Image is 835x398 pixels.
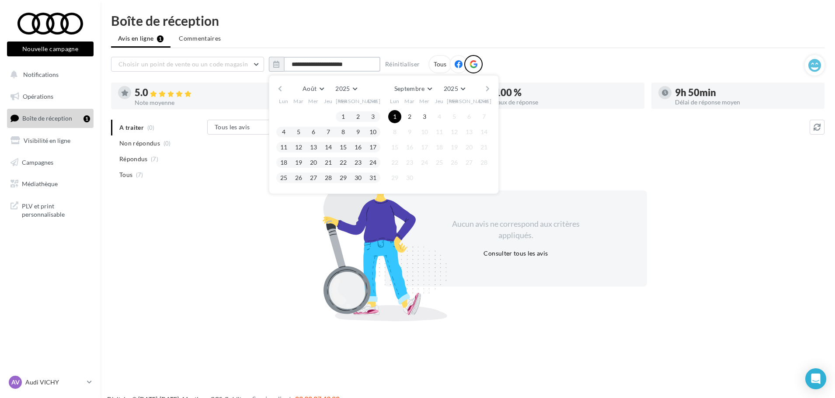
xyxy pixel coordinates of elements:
[351,156,365,169] button: 23
[322,125,335,138] button: 7
[307,141,320,154] button: 13
[207,120,295,135] button: Tous les avis
[337,141,350,154] button: 15
[299,83,327,95] button: Août
[23,71,59,78] span: Notifications
[351,110,365,123] button: 2
[179,34,221,43] span: Commentaires
[111,14,825,27] div: Boîte de réception
[322,156,335,169] button: 21
[351,171,365,184] button: 30
[463,141,476,154] button: 20
[151,156,158,163] span: (7)
[119,170,132,179] span: Tous
[322,141,335,154] button: 14
[322,171,335,184] button: 28
[119,139,160,148] span: Non répondus
[118,60,248,68] span: Choisir un point de vente ou un code magasin
[448,156,461,169] button: 26
[388,110,401,123] button: 1
[5,132,95,150] a: Visibilité en ligne
[444,85,458,92] span: 2025
[337,156,350,169] button: 22
[441,218,591,241] div: Aucun avis ne correspond aux critères appliqués.
[403,110,416,123] button: 2
[448,141,461,154] button: 19
[164,140,171,147] span: (0)
[307,171,320,184] button: 27
[292,171,305,184] button: 26
[433,156,446,169] button: 25
[447,97,492,105] span: [PERSON_NAME]
[418,125,431,138] button: 10
[477,110,491,123] button: 7
[428,55,452,73] div: Tous
[215,123,250,131] span: Tous les avis
[433,110,446,123] button: 4
[135,100,277,106] div: Note moyenne
[135,88,277,98] div: 5.0
[351,141,365,154] button: 16
[136,171,143,178] span: (7)
[307,156,320,169] button: 20
[394,85,425,92] span: Septembre
[7,42,94,56] button: Nouvelle campagne
[418,156,431,169] button: 24
[303,85,317,92] span: Août
[337,110,350,123] button: 1
[403,171,416,184] button: 30
[390,97,400,105] span: Lun
[495,88,637,97] div: 100 %
[279,97,289,105] span: Lun
[22,180,58,187] span: Médiathèque
[22,200,90,219] span: PLV et print personnalisable
[83,115,90,122] div: 1
[463,156,476,169] button: 27
[382,59,424,69] button: Réinitialiser
[805,368,826,389] div: Open Intercom Messenger
[463,110,476,123] button: 6
[351,125,365,138] button: 9
[23,93,53,100] span: Opérations
[403,156,416,169] button: 23
[5,153,95,172] a: Campagnes
[418,110,431,123] button: 3
[337,125,350,138] button: 8
[277,141,290,154] button: 11
[404,97,415,105] span: Mar
[403,125,416,138] button: 9
[5,175,95,193] a: Médiathèque
[366,156,379,169] button: 24
[448,125,461,138] button: 12
[22,114,72,122] span: Boîte de réception
[5,87,95,106] a: Opérations
[5,109,95,128] a: Boîte de réception1
[368,97,378,105] span: Dim
[22,158,53,166] span: Campagnes
[366,141,379,154] button: 17
[419,97,430,105] span: Mer
[5,197,95,222] a: PLV et print personnalisable
[440,83,469,95] button: 2025
[11,378,20,387] span: AV
[477,125,491,138] button: 14
[24,137,70,144] span: Visibilité en ligne
[435,97,444,105] span: Jeu
[403,141,416,154] button: 16
[25,378,83,387] p: Audi VICHY
[332,83,360,95] button: 2025
[366,110,379,123] button: 3
[366,125,379,138] button: 10
[308,97,319,105] span: Mer
[277,156,290,169] button: 18
[388,156,401,169] button: 22
[675,88,818,97] div: 9h 50min
[477,156,491,169] button: 28
[337,171,350,184] button: 29
[463,125,476,138] button: 13
[480,248,551,259] button: Consulter tous les avis
[366,171,379,184] button: 31
[336,97,381,105] span: [PERSON_NAME]
[448,110,461,123] button: 5
[388,125,401,138] button: 8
